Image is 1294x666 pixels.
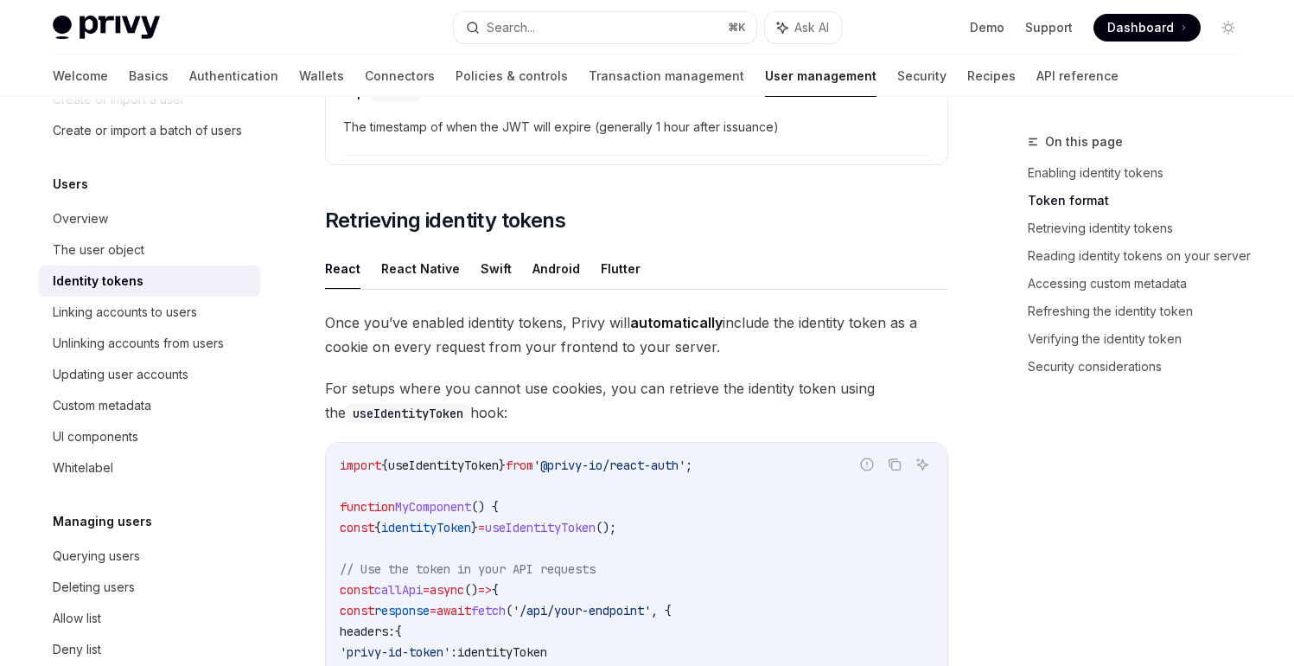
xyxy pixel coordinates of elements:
span: fetch [471,603,506,618]
span: MyComponent [395,499,471,515]
span: const [340,520,374,535]
span: : [450,644,457,660]
span: Ask AI [794,19,829,36]
a: Dashboard [1093,14,1201,42]
div: Deny list [53,639,101,660]
a: Create or import a batch of users [39,115,260,146]
span: The timestamp of when the JWT will expire (generally 1 hour after issuance) [343,117,930,138]
span: (); [596,520,616,535]
span: async [430,582,464,598]
span: from [506,458,533,473]
span: , { [651,603,672,618]
a: Whitelabel [39,452,260,483]
span: ; [685,458,692,473]
a: Security considerations [1028,353,1256,381]
div: UI components [53,426,138,447]
span: callApi [374,582,423,598]
span: => [478,582,492,598]
a: Allow list [39,603,260,634]
div: Identity tokens [53,271,143,291]
a: Reading identity tokens on your server [1028,242,1256,270]
span: identityToken [457,644,547,660]
span: function [340,499,395,515]
div: Deleting users [53,577,135,598]
a: Token format [1028,187,1256,215]
button: Copy the contents from the code block [883,453,906,476]
button: Report incorrect code [856,453,878,476]
span: 'privy-id-token' [340,644,450,660]
span: await [437,603,471,618]
span: { [395,624,402,639]
a: Linking accounts to users [39,297,260,328]
span: { [381,458,388,473]
a: Retrieving identity tokens [1028,215,1256,242]
span: import [340,458,381,473]
div: Linking accounts to users [53,302,197,323]
div: Whitelabel [53,458,113,478]
span: } [499,458,506,473]
span: ⌘ K [728,21,746,35]
h5: Users [53,174,88,195]
span: useIdentityToken [485,520,596,535]
a: Connectors [365,55,435,97]
div: Updating user accounts [53,364,188,385]
a: Support [1025,19,1073,36]
span: For setups where you cannot use cookies, you can retrieve the identity token using the hook: [325,376,948,425]
span: useIdentityToken [388,458,499,473]
span: ( [506,603,513,618]
a: Unlinking accounts from users [39,328,260,359]
a: Policies & controls [456,55,568,97]
a: Querying users [39,541,260,572]
img: light logo [53,16,160,40]
span: Dashboard [1107,19,1174,36]
button: Flutter [601,248,641,289]
span: { [492,582,499,598]
span: number [378,86,414,99]
div: Create or import a batch of users [53,120,242,141]
a: Authentication [189,55,278,97]
a: Custom metadata [39,390,260,421]
div: The user object [53,240,144,260]
span: Retrieving identity tokens [325,207,565,234]
div: Custom metadata [53,395,151,416]
span: '/api/your-endpoint' [513,603,651,618]
a: Verifying the identity token [1028,325,1256,353]
a: Overview [39,203,260,234]
h5: Managing users [53,511,152,532]
button: React [325,248,360,289]
a: User management [765,55,876,97]
a: Identity tokens [39,266,260,297]
a: API reference [1036,55,1119,97]
button: Search...⌘K [454,12,756,43]
a: Accessing custom metadata [1028,270,1256,298]
div: Allow list [53,608,101,629]
span: () { [471,499,499,515]
span: headers: [340,624,395,639]
div: Search... [487,17,535,38]
a: Wallets [299,55,344,97]
span: response [374,603,430,618]
span: = [423,582,430,598]
span: Once you’ve enabled identity tokens, Privy will include the identity token as a cookie on every r... [325,311,948,359]
span: const [340,582,374,598]
button: Android [532,248,580,289]
a: Deny list [39,634,260,665]
a: The user object [39,234,260,266]
a: Refreshing the identity token [1028,298,1256,325]
a: Welcome [53,55,108,97]
button: Swift [481,248,512,289]
div: Overview [53,208,108,229]
button: React Native [381,248,460,289]
a: Recipes [967,55,1016,97]
button: Ask AI [765,12,841,43]
button: Toggle dark mode [1214,14,1242,42]
a: Security [897,55,947,97]
a: UI components [39,421,260,452]
a: Updating user accounts [39,359,260,390]
strong: automatically [630,314,723,331]
span: On this page [1045,131,1123,152]
span: '@privy-io/react-auth' [533,458,685,473]
span: = [478,520,485,535]
div: Querying users [53,546,140,567]
code: useIdentityToken [346,404,470,423]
